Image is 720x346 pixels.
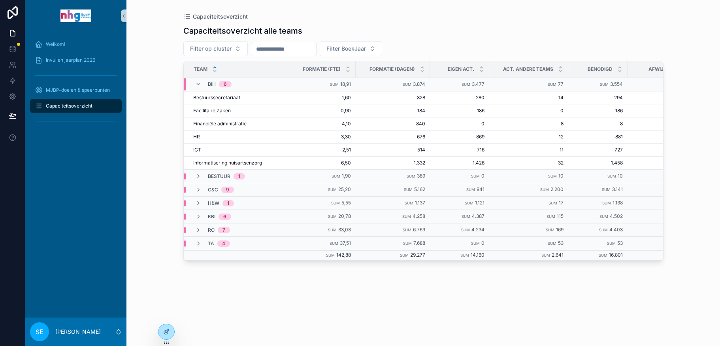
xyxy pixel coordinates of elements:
[360,121,425,127] span: 840
[548,201,557,205] small: Sum
[360,160,425,166] span: 1.332
[338,186,351,192] span: 25,20
[295,160,351,166] span: 6,50
[60,9,91,22] img: App logo
[410,252,425,258] span: 29.277
[618,173,623,179] span: 10
[226,187,229,193] div: 9
[328,187,337,192] small: Sum
[602,187,611,192] small: Sum
[540,187,549,192] small: Sum
[465,201,473,205] small: Sum
[340,81,351,87] span: 18,91
[600,82,609,87] small: Sum
[573,160,623,166] span: 1.458
[46,87,110,93] span: MJBP-doelen & speerpunten
[360,147,425,153] span: 514
[369,66,415,72] span: Formatie (dagen)
[460,253,469,257] small: Sum
[607,174,616,178] small: Sum
[573,134,623,140] span: 881
[193,134,200,140] span: HR
[609,227,623,233] span: 4.403
[46,57,95,63] span: Invullen jaarplan 2026
[222,227,225,233] div: 7
[607,241,616,246] small: Sum
[193,95,240,101] span: Bestuurssecretariaat
[610,213,623,219] span: 4.502
[610,81,623,87] span: 3.554
[414,186,425,192] span: 5.162
[326,253,335,257] small: Sum
[481,173,484,179] span: 0
[30,83,122,97] a: MJBP-doelen & speerpunten
[413,227,425,233] span: 6.769
[403,228,411,232] small: Sum
[46,41,65,47] span: Welkom!
[208,173,230,180] span: Bestuur
[648,66,675,72] span: Afwijking
[462,82,470,87] small: Sum
[403,82,411,87] small: Sum
[332,174,340,178] small: Sum
[494,121,564,127] span: 8
[559,200,564,206] span: 17
[295,121,351,127] span: 4,10
[541,253,550,257] small: Sum
[360,108,425,114] span: 184
[404,187,413,192] small: Sum
[628,160,681,166] span: 9%
[494,108,564,114] span: 0
[30,99,122,113] a: Capaciteitsoverzicht
[448,66,474,72] span: Eigen act.
[25,32,126,138] div: scrollable content
[557,213,564,219] span: 115
[405,201,413,205] small: Sum
[435,160,484,166] span: 1.426
[588,66,613,72] span: Benodigd
[472,81,484,87] span: 3.477
[30,53,122,67] a: Invullen jaarplan 2026
[407,174,415,178] small: Sum
[208,81,216,87] span: BIH
[628,147,681,153] span: 41%
[46,103,92,109] span: Capaciteitsoverzicht
[548,82,556,87] small: Sum
[227,200,229,206] div: 1
[331,201,340,205] small: Sum
[222,240,225,247] div: 4
[503,66,553,72] span: Act. andere teams
[546,228,554,232] small: Sum
[193,121,247,127] span: Financiële administratie
[613,200,623,206] span: 1.138
[494,160,564,166] span: 32
[413,213,425,219] span: 4.258
[558,81,564,87] span: 77
[341,200,351,206] span: 5,55
[475,200,484,206] span: 1.121
[471,174,480,178] small: Sum
[193,108,231,114] span: Facilitaire Zaken
[183,13,248,21] a: Capaciteitsoverzicht
[573,108,623,114] span: 186
[552,252,564,258] span: 2.641
[494,95,564,101] span: 14
[336,252,351,258] span: 142,88
[612,186,623,192] span: 3.141
[190,45,232,53] span: Filter op cluster
[471,241,480,246] small: Sum
[466,187,475,192] small: Sum
[330,241,338,246] small: Sum
[238,173,240,180] div: 1
[417,173,425,179] span: 389
[415,200,425,206] span: 1.137
[599,228,608,232] small: Sum
[471,227,484,233] span: 4.234
[340,240,351,246] span: 37,51
[628,134,681,140] span: 30%
[547,214,555,219] small: Sum
[435,108,484,114] span: 186
[573,95,623,101] span: 294
[599,214,608,219] small: Sum
[573,147,623,153] span: 727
